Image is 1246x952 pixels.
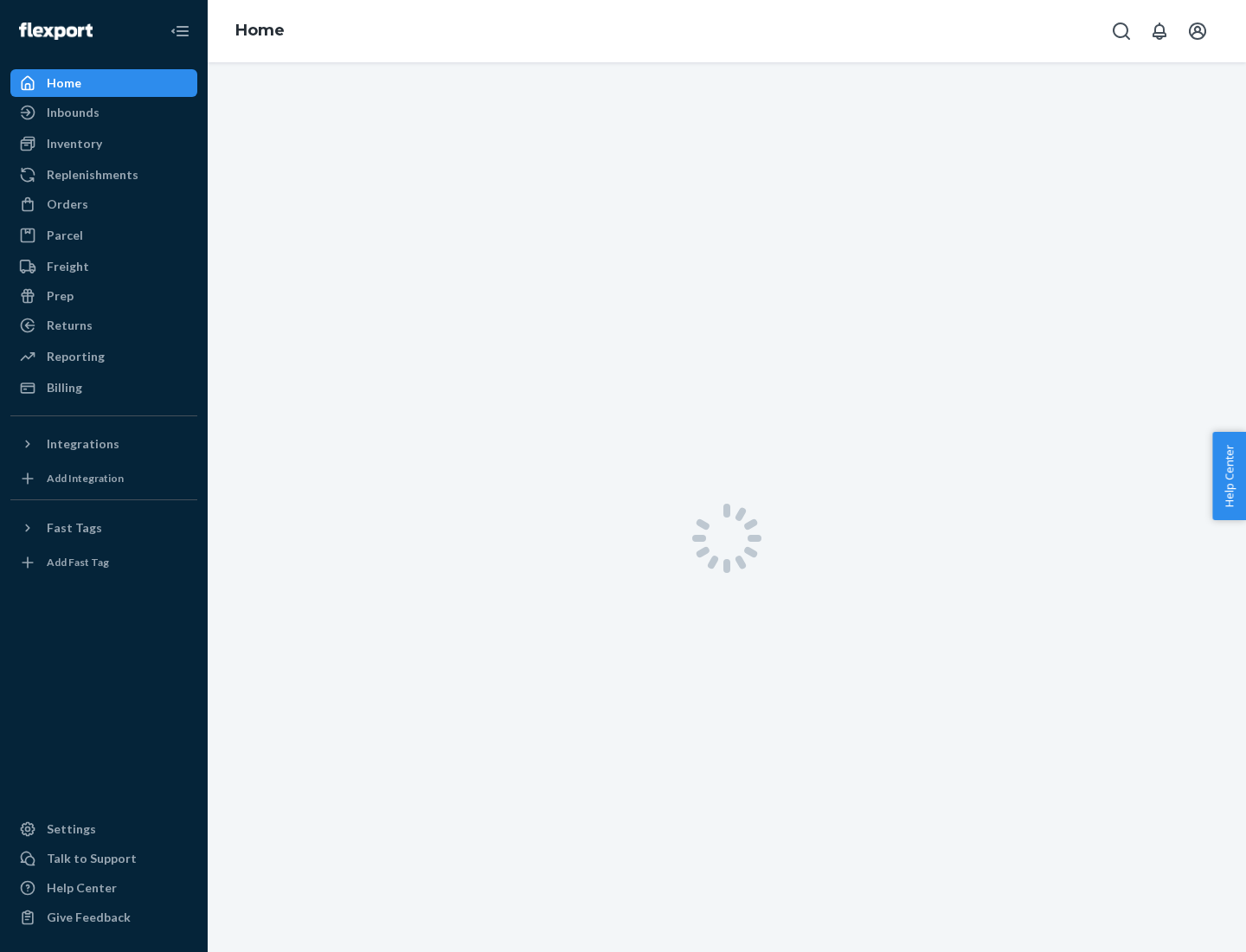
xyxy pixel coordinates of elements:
a: Billing [10,374,197,402]
div: Give Feedback [47,909,131,926]
button: Give Feedback [10,904,197,931]
div: Replenishments [47,166,138,183]
button: Open account menu [1180,14,1215,48]
a: Add Fast Tag [10,549,197,576]
a: Reporting [10,343,197,370]
a: Home [10,69,197,97]
a: Inbounds [10,99,197,126]
a: Talk to Support [10,845,197,872]
div: Settings [47,820,96,838]
a: Add Integration [10,465,197,492]
a: Orders [10,190,197,218]
div: Add Integration [47,471,124,486]
a: Freight [10,253,197,280]
div: Freight [47,258,89,275]
a: Parcel [10,222,197,249]
div: Inbounds [47,104,100,121]
button: Integrations [10,430,197,458]
button: Open notifications [1142,14,1177,48]
a: Replenishments [10,161,197,189]
button: Fast Tags [10,514,197,542]
a: Home [235,21,285,40]
button: Close Navigation [163,14,197,48]
button: Open Search Box [1104,14,1139,48]
div: Fast Tags [47,519,102,537]
div: Parcel [47,227,83,244]
div: Inventory [47,135,102,152]
div: Returns [47,317,93,334]
a: Prep [10,282,197,310]
a: Inventory [10,130,197,158]
div: Add Fast Tag [47,555,109,569]
a: Settings [10,815,197,843]
div: Integrations [47,435,119,453]
div: Orders [47,196,88,213]
div: Reporting [47,348,105,365]
div: Billing [47,379,82,396]
div: Help Center [47,879,117,897]
button: Help Center [1212,432,1246,520]
ol: breadcrumbs [222,6,299,56]
div: Talk to Support [47,850,137,867]
a: Returns [10,312,197,339]
img: Flexport logo [19,23,93,40]
div: Prep [47,287,74,305]
div: Home [47,74,81,92]
a: Help Center [10,874,197,902]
